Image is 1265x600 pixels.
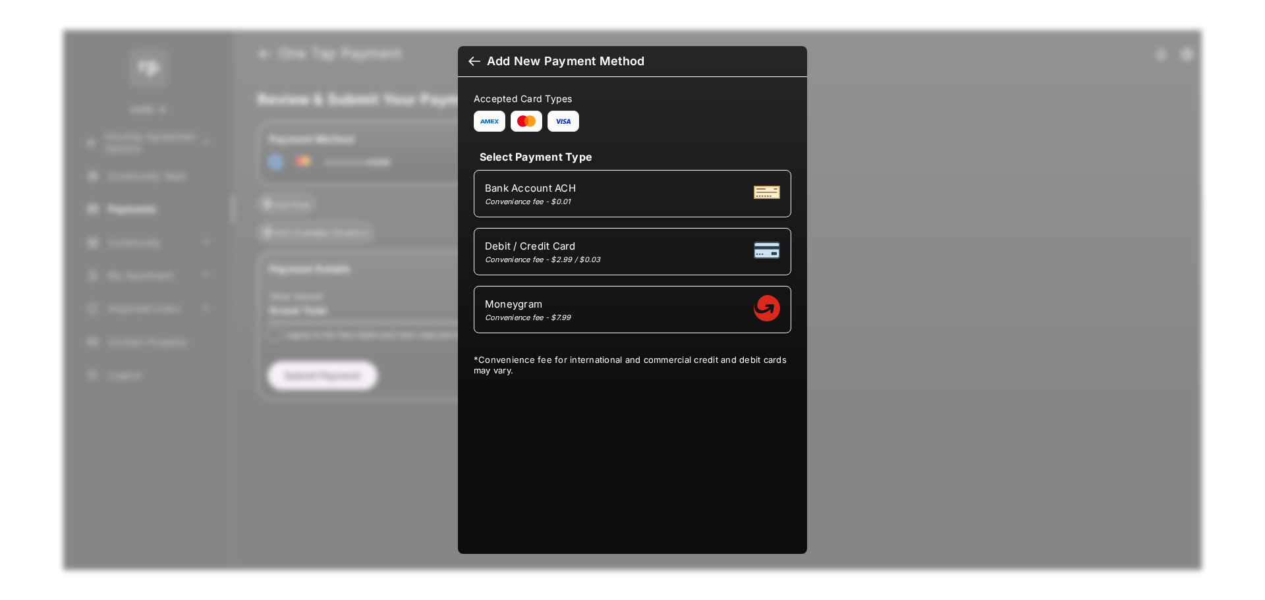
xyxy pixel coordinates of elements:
div: Convenience fee - $0.01 [485,197,576,206]
div: Convenience fee - $2.99 / $0.03 [485,255,601,264]
span: Debit / Credit Card [485,240,601,252]
span: Moneygram [485,298,571,310]
h4: Select Payment Type [474,150,791,163]
div: * Convenience fee for international and commercial credit and debit cards may vary. [474,354,791,378]
div: Convenience fee - $7.99 [485,313,571,322]
div: Add New Payment Method [487,54,644,68]
span: Accepted Card Types [474,93,578,104]
span: Bank Account ACH [485,182,576,194]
